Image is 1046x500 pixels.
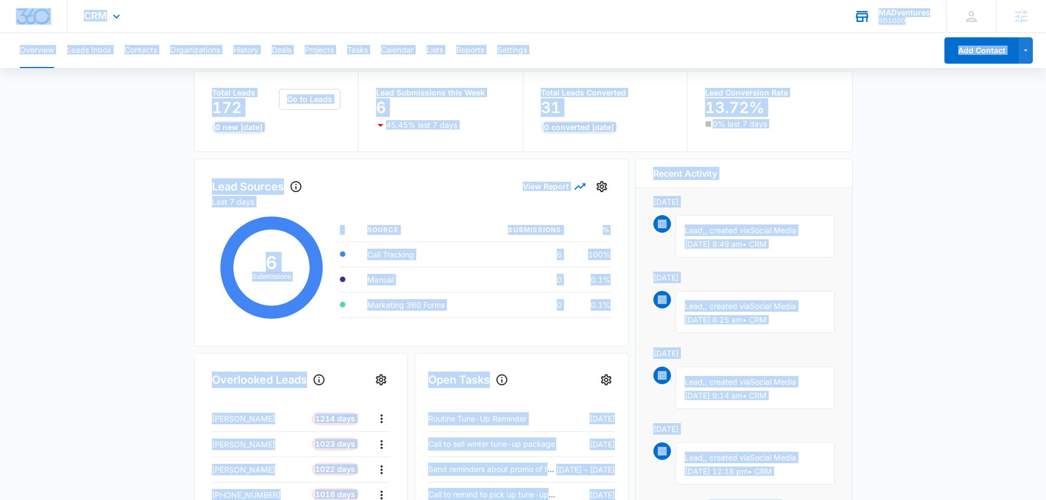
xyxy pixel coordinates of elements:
[879,8,930,17] div: account name
[428,412,556,425] a: Routine Tune-Up Reminder
[212,121,266,134] div: 0 New [DATE]
[523,177,584,196] button: View Report
[750,453,796,462] span: Social Media
[359,218,480,242] th: Source
[67,33,111,68] button: Leads Inbox
[653,196,835,207] p: [DATE]
[372,371,390,389] button: Settings
[212,196,611,207] p: Last 7 days
[212,464,304,475] a: [PERSON_NAME]
[279,94,340,104] a: Go to Leads
[653,167,717,180] h6: Recent Activity
[685,392,825,400] p: [DATE] 9:14 am • CRM
[20,33,54,68] button: Overview
[212,99,242,116] p: 172
[480,292,570,317] td: 0
[653,272,835,283] p: [DATE]
[212,439,275,450] p: [PERSON_NAME]
[541,89,670,97] p: Total Leads Converted
[685,316,825,324] p: [DATE] 8:25 am • CRM
[750,226,796,235] span: Social Media
[359,292,480,317] td: Marketing 360 Forms
[570,241,611,267] td: 100%
[570,292,611,317] td: 0.1%
[428,372,508,388] h1: Open Tasks
[705,301,750,311] span: , created via
[653,423,835,435] p: [DATE]
[212,439,304,450] a: [PERSON_NAME]
[376,89,505,97] p: Lead Submissions this Week
[272,33,292,68] button: Deals
[347,33,368,68] button: Tasks
[685,377,705,386] span: Lead,
[556,464,615,475] p: [DATE] – [DATE]
[556,439,615,450] p: [DATE]
[428,437,556,451] a: Call to sell winter tune-up package
[456,33,484,68] button: Reports
[705,226,750,235] span: , created via
[879,17,930,25] div: account id
[750,301,796,311] span: Social Media
[541,99,561,116] p: 31
[685,240,825,248] p: [DATE] 8:49 am • CRM
[705,89,835,97] p: Lead Conversion Rate
[170,33,220,68] button: Organizations
[376,99,386,116] p: 6
[212,413,304,424] a: [PERSON_NAME]
[685,453,705,462] span: Lead,
[685,226,705,235] span: Lead,
[541,121,617,134] div: 0 Converted [DATE]
[359,241,480,267] td: Call Tracking
[212,372,326,388] h1: Overlooked Leads
[233,33,259,68] button: History
[944,37,1019,64] button: Add Contact
[381,33,413,68] button: Calendar
[713,120,767,128] p: 0% last 7 days
[373,461,390,478] button: Actions
[125,33,157,68] button: Contacts
[386,121,457,129] p: 45.45% last 7 days
[373,410,390,427] button: Actions
[312,463,359,476] div: 1022 Days
[705,453,750,462] span: , created via
[750,377,796,386] span: Social Media
[305,33,334,68] button: Projects
[653,347,835,359] p: [DATE]
[556,413,615,424] p: [DATE]
[685,301,705,311] span: Lead,
[279,89,340,110] button: Go to Leads
[312,412,359,425] div: 1214 Days
[570,267,611,292] td: 0.1%
[84,10,107,21] span: CRM
[593,178,611,195] button: Settings
[212,89,277,97] p: Total Leads
[212,413,275,424] p: [PERSON_NAME]
[428,463,556,476] a: Send reminders about promo of the month
[480,241,570,267] td: 6
[497,33,527,68] button: Settings
[480,218,570,242] th: Submissions
[597,371,615,389] button: Settings
[570,218,611,242] th: %
[480,267,570,292] td: 0
[705,99,764,116] p: 13.72%
[312,437,359,451] div: 1023 Days
[212,464,275,475] p: [PERSON_NAME]
[373,436,390,453] button: Actions
[705,377,750,386] span: , created via
[212,178,303,195] h1: Lead Sources
[359,267,480,292] td: Manual
[427,33,443,68] button: Lists
[685,468,825,475] p: [DATE] 12:18 pm • CRM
